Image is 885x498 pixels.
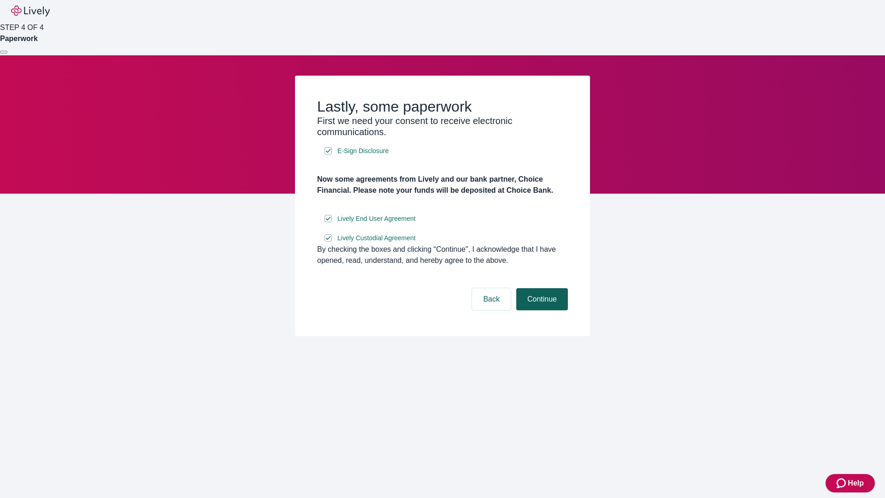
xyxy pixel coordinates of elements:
span: Help [848,478,864,489]
svg: Zendesk support icon [837,478,848,489]
button: Back [472,288,511,310]
img: Lively [11,6,50,17]
span: Lively Custodial Agreement [337,233,416,243]
button: Zendesk support iconHelp [826,474,875,492]
div: By checking the boxes and clicking “Continue", I acknowledge that I have opened, read, understand... [317,244,568,266]
a: e-sign disclosure document [336,145,390,157]
a: e-sign disclosure document [336,232,418,244]
h2: Lastly, some paperwork [317,98,568,115]
h4: Now some agreements from Lively and our bank partner, Choice Financial. Please note your funds wi... [317,174,568,196]
h3: First we need your consent to receive electronic communications. [317,115,568,137]
span: E-Sign Disclosure [337,146,389,156]
button: Continue [516,288,568,310]
span: Lively End User Agreement [337,214,416,224]
a: e-sign disclosure document [336,213,418,225]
